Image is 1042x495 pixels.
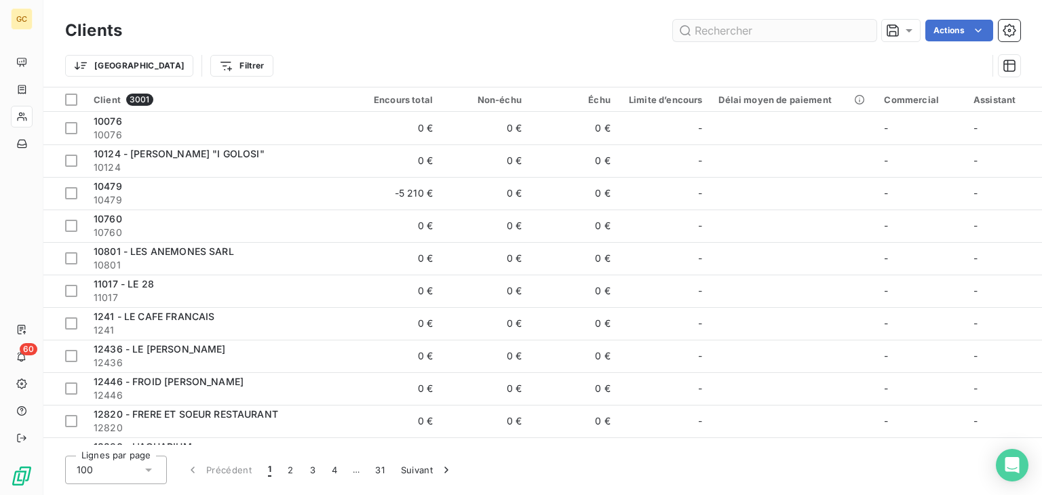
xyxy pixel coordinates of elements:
span: - [973,187,978,199]
td: 0 € [441,144,530,177]
span: 11017 - LE 28 [94,278,154,290]
span: - [884,220,888,231]
td: 0 € [441,307,530,340]
span: 13290 - L'AQUARIUM [94,441,192,452]
td: 0 € [441,437,530,470]
span: 12820 - FRERE ET SOEUR RESTAURANT [94,408,278,420]
span: - [884,122,888,134]
span: 10801 [94,258,344,272]
span: - [973,415,978,427]
button: 1 [260,456,279,484]
button: Actions [925,20,993,41]
span: - [973,317,978,329]
td: 0 € [352,405,441,437]
span: - [698,154,702,167]
span: - [884,285,888,296]
td: 0 € [441,340,530,372]
div: Commercial [884,94,957,105]
span: - [698,317,702,330]
span: - [884,187,888,199]
span: - [698,349,702,363]
span: 12436 - LE [PERSON_NAME] [94,343,226,355]
span: 10760 [94,213,122,224]
span: - [973,382,978,394]
button: 4 [324,456,345,484]
button: Précédent [178,456,260,484]
td: 0 € [530,210,619,242]
td: 0 € [441,210,530,242]
span: 11017 [94,291,344,304]
span: - [973,252,978,264]
div: Open Intercom Messenger [996,449,1028,481]
span: 12446 [94,389,344,402]
span: 1241 - LE CAFE FRANCAIS [94,311,214,322]
button: Suivant [393,456,461,484]
span: - [884,155,888,166]
div: Assistant [973,94,1034,105]
span: - [698,219,702,233]
span: - [884,415,888,427]
span: Client [94,94,121,105]
button: Filtrer [210,55,273,77]
td: 0 € [530,307,619,340]
td: 0 € [352,112,441,144]
span: - [698,284,702,298]
td: 0 € [530,144,619,177]
span: 10760 [94,226,344,239]
span: 60 [20,343,37,355]
span: - [884,317,888,329]
input: Rechercher [673,20,876,41]
td: 0 € [530,242,619,275]
img: Logo LeanPay [11,465,33,487]
button: 2 [279,456,301,484]
button: [GEOGRAPHIC_DATA] [65,55,193,77]
td: 0 € [352,210,441,242]
span: 10801 - LES ANEMONES SARL [94,245,234,257]
td: 0 € [530,275,619,307]
td: 0 € [530,112,619,144]
td: 0 € [441,112,530,144]
span: - [973,285,978,296]
td: 0 € [441,372,530,405]
td: 0 € [352,242,441,275]
td: 0 € [352,372,441,405]
div: Limite d’encours [627,94,703,105]
span: 3001 [126,94,153,106]
td: 0 € [352,437,441,470]
td: 0 € [441,242,530,275]
span: 1 [268,463,271,477]
span: - [698,382,702,395]
div: Délai moyen de paiement [718,94,868,105]
span: - [973,122,978,134]
span: 12436 [94,356,344,370]
span: … [345,459,367,481]
span: 1241 [94,323,344,337]
span: - [698,252,702,265]
td: 0 € [352,275,441,307]
span: 10479 [94,193,344,207]
td: 0 € [441,275,530,307]
td: 0 € [530,177,619,210]
span: 12820 [94,421,344,435]
span: 10076 [94,128,344,142]
td: 0 € [530,372,619,405]
span: 100 [77,463,93,477]
span: - [973,220,978,231]
h3: Clients [65,18,122,43]
span: 10124 - [PERSON_NAME] "I GOLOSI" [94,148,265,159]
td: 0 € [352,307,441,340]
span: - [884,252,888,264]
span: - [698,121,702,135]
div: Encours total [360,94,433,105]
span: - [698,414,702,428]
div: GC [11,8,33,30]
span: 10124 [94,161,344,174]
td: 0 € [530,340,619,372]
button: 3 [302,456,324,484]
td: 0 € [441,405,530,437]
span: 12446 - FROID [PERSON_NAME] [94,376,244,387]
span: - [884,382,888,394]
div: Échu [538,94,611,105]
span: - [973,350,978,361]
td: 0 € [530,437,619,470]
